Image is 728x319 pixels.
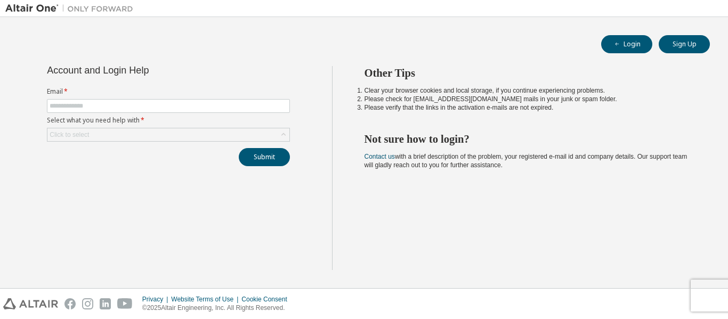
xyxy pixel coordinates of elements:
[365,95,691,103] li: Please check for [EMAIL_ADDRESS][DOMAIN_NAME] mails in your junk or spam folder.
[239,148,290,166] button: Submit
[47,128,289,141] div: Click to select
[47,66,241,75] div: Account and Login Help
[365,153,395,160] a: Contact us
[64,298,76,309] img: facebook.svg
[82,298,93,309] img: instagram.svg
[659,35,710,53] button: Sign Up
[365,153,687,169] span: with a brief description of the problem, your registered e-mail id and company details. Our suppo...
[47,87,290,96] label: Email
[601,35,652,53] button: Login
[47,116,290,125] label: Select what you need help with
[117,298,133,309] img: youtube.svg
[142,295,171,304] div: Privacy
[3,298,58,309] img: altair_logo.svg
[171,295,241,304] div: Website Terms of Use
[241,295,293,304] div: Cookie Consent
[5,3,139,14] img: Altair One
[365,66,691,80] h2: Other Tips
[365,86,691,95] li: Clear your browser cookies and local storage, if you continue experiencing problems.
[365,103,691,112] li: Please verify that the links in the activation e-mails are not expired.
[50,130,89,139] div: Click to select
[142,304,294,313] p: © 2025 Altair Engineering, Inc. All Rights Reserved.
[100,298,111,309] img: linkedin.svg
[365,132,691,146] h2: Not sure how to login?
